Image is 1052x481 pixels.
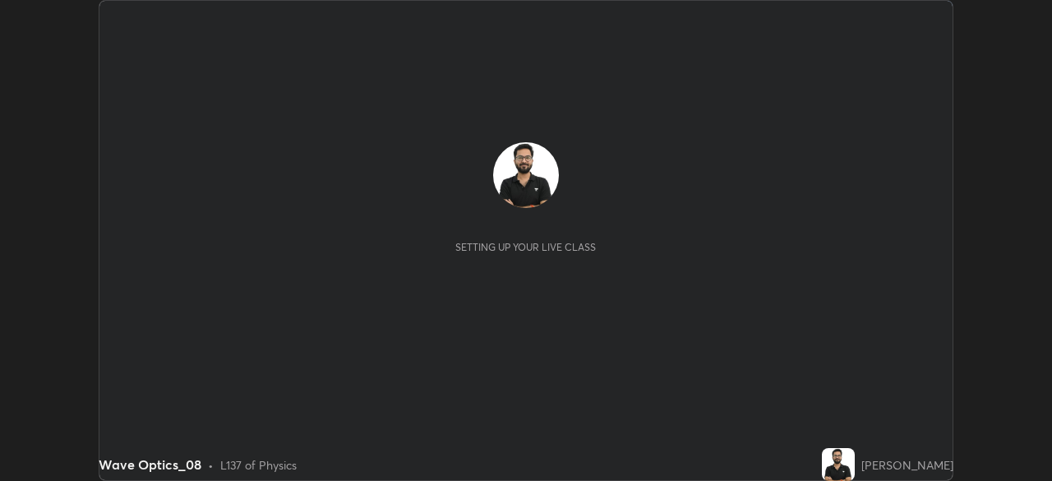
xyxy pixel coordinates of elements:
div: [PERSON_NAME] [861,456,953,474]
div: • [208,456,214,474]
img: 3ea2000428aa4a359c25bd563e59faa7.jpg [493,142,559,208]
div: L137 of Physics [220,456,297,474]
div: Wave Optics_08 [99,455,201,474]
img: 3ea2000428aa4a359c25bd563e59faa7.jpg [822,448,855,481]
div: Setting up your live class [455,241,596,253]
